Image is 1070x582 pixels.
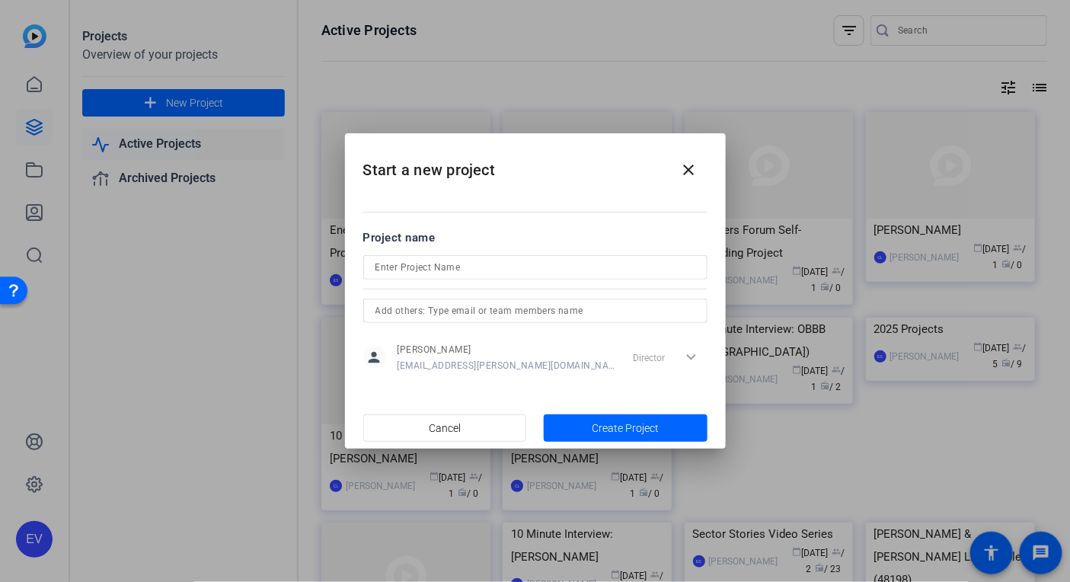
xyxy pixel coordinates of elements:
[363,346,386,369] mat-icon: person
[592,421,659,437] span: Create Project
[375,258,695,277] input: Enter Project Name
[363,229,707,246] div: Project name
[398,344,616,356] span: [PERSON_NAME]
[363,414,527,442] button: Cancel
[375,302,695,320] input: Add others: Type email or team members name
[398,360,616,372] span: [EMAIL_ADDRESS][PERSON_NAME][DOMAIN_NAME]
[544,414,707,442] button: Create Project
[429,414,461,443] span: Cancel
[680,161,698,179] mat-icon: close
[345,133,726,195] h2: Start a new project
